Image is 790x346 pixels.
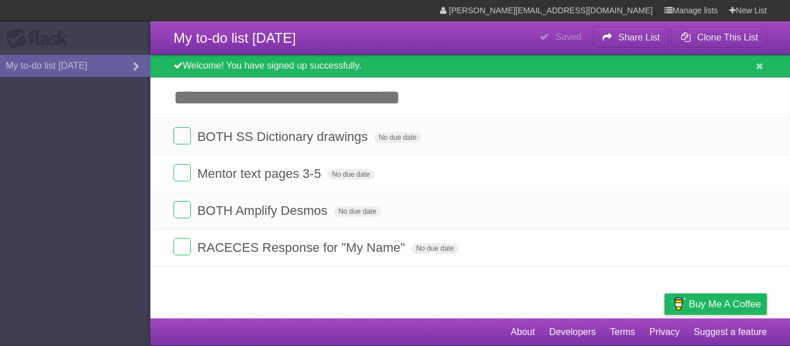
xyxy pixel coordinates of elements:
a: Suggest a feature [694,321,767,343]
span: No due date [327,169,374,180]
span: RACECES Response for "My Name" [197,240,408,255]
span: No due date [411,243,458,254]
a: Privacy [649,321,680,343]
div: Flask [6,28,75,49]
span: No due date [334,206,381,217]
label: Done [173,201,191,218]
button: Clone This List [671,27,767,48]
span: BOTH Amplify Desmos [197,203,330,218]
a: About [511,321,535,343]
span: Buy me a coffee [689,294,761,314]
img: Buy me a coffee [670,294,686,314]
label: Done [173,164,191,181]
button: Share List [593,27,669,48]
span: My to-do list [DATE] [173,30,296,46]
a: Developers [549,321,596,343]
a: Terms [610,321,636,343]
label: Done [173,127,191,144]
a: Buy me a coffee [665,293,767,315]
span: Mentor text pages 3-5 [197,166,324,181]
b: Saved [555,32,581,42]
label: Done [173,238,191,255]
span: No due date [374,132,421,143]
span: BOTH SS Dictionary drawings [197,129,371,144]
b: Clone This List [697,32,758,42]
b: Share List [618,32,660,42]
div: Welcome! You have signed up successfully. [150,55,790,77]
